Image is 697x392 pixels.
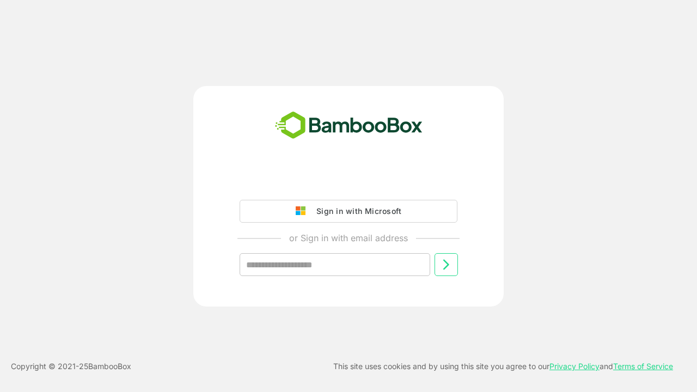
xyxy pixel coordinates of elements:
button: Sign in with Microsoft [240,200,457,223]
p: This site uses cookies and by using this site you agree to our and [333,360,673,373]
a: Privacy Policy [549,362,600,371]
img: google [296,206,311,216]
p: or Sign in with email address [289,231,408,244]
p: Copyright © 2021- 25 BambooBox [11,360,131,373]
div: Sign in with Microsoft [311,204,401,218]
img: bamboobox [269,108,429,144]
a: Terms of Service [613,362,673,371]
